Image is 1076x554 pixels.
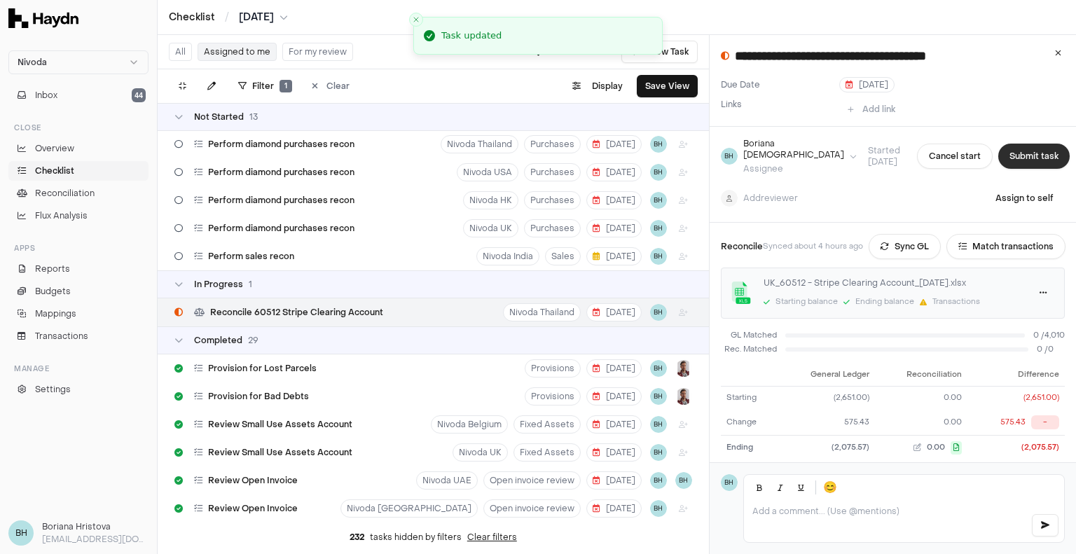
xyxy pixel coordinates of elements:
[35,383,71,396] span: Settings
[881,417,962,429] button: 0.00
[675,472,692,489] span: BH
[650,444,667,461] button: BH
[586,415,642,434] button: [DATE]
[721,436,778,461] td: Ending
[586,135,642,153] button: [DATE]
[42,520,149,533] h3: Boriana Hristova
[881,392,962,404] button: 0.00
[8,237,149,259] div: Apps
[586,443,642,462] button: [DATE]
[586,191,642,209] button: [DATE]
[784,392,870,404] div: (2,651.00)
[593,419,635,430] span: [DATE]
[778,364,876,387] th: General Ledger
[194,335,242,346] span: Completed
[637,75,698,97] button: Save View
[763,241,863,253] p: Synced about 4 hours ago
[208,363,317,374] span: Provision for Lost Parcels
[721,387,778,410] td: Starting
[586,247,642,265] button: [DATE]
[792,478,811,497] button: Underline (Ctrl+U)
[967,364,1065,387] th: Difference
[340,499,478,518] button: Nivoda [GEOGRAPHIC_DATA]
[252,81,274,92] span: Filter
[169,11,215,25] a: Checklist
[984,186,1065,211] button: Assign to self
[593,167,635,178] span: [DATE]
[503,303,581,321] button: Nivoda Thailand
[35,142,74,155] span: Overview
[721,344,777,356] div: Rec. Matched
[721,474,738,491] span: BH
[881,441,962,455] button: 0.00
[998,144,1070,169] button: Submit task
[42,533,149,546] p: [EMAIL_ADDRESS][DOMAIN_NAME]
[593,139,635,150] span: [DATE]
[650,416,667,433] button: BH
[586,471,642,490] button: [DATE]
[650,360,667,377] span: BH
[8,116,149,139] div: Close
[855,296,914,308] div: Ending balance
[721,330,777,342] span: GL Matched
[441,135,518,153] button: Nivoda Thailand
[839,98,904,120] button: Add link
[222,10,232,24] span: /
[1037,344,1065,356] span: 0 / 0
[8,161,149,181] a: Checklist
[208,251,294,262] span: Perform sales recon
[564,75,631,97] button: Display
[524,191,581,209] button: Purchases
[35,209,88,222] span: Flux Analysis
[416,471,478,490] button: Nivoda UAE
[35,285,71,298] span: Budgets
[586,163,642,181] button: [DATE]
[483,499,581,518] button: Open invoice review
[1031,415,1059,430] div: -
[8,8,78,28] img: Haydn Logo
[944,417,962,429] span: 0.00
[35,330,88,342] span: Transactions
[8,139,149,158] a: Overview
[743,138,844,160] div: Boriana [DEMOGRAPHIC_DATA]
[944,392,962,404] span: 0.00
[650,388,667,405] button: BH
[208,139,354,150] span: Perform diamond purchases recon
[593,195,635,206] span: [DATE]
[8,50,149,74] button: Nivoda
[721,148,738,165] span: BH
[441,29,502,43] div: Task updated
[35,187,95,200] span: Reconciliation
[8,304,149,324] a: Mappings
[593,363,635,374] span: [DATE]
[650,500,667,517] span: BH
[650,472,667,489] span: BH
[650,220,667,237] button: BH
[593,251,635,262] span: [DATE]
[764,277,1019,289] div: UK_60512 - Stripe Clearing Account_[DATE].xlsx
[675,360,692,377] img: JP Smit
[208,447,352,458] span: Review Small Use Assets Account
[721,138,857,174] button: BHBoriana [DEMOGRAPHIC_DATA]Assignee
[846,79,888,90] span: [DATE]
[839,77,895,92] button: [DATE]
[593,391,635,402] span: [DATE]
[208,223,354,234] span: Perform diamond purchases recon
[8,206,149,226] a: Flux Analysis
[650,248,667,265] span: BH
[463,219,518,237] button: Nivoda UK
[476,247,539,265] button: Nivoda India
[463,191,518,209] button: Nivoda HK
[524,135,581,153] button: Purchases
[593,475,635,486] span: [DATE]
[35,165,74,177] span: Checklist
[198,43,277,61] button: Assigned to me
[8,357,149,380] div: Manage
[282,43,353,61] button: For my review
[721,190,798,207] button: Addreviewer
[650,304,667,321] button: BH
[8,326,149,346] a: Transactions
